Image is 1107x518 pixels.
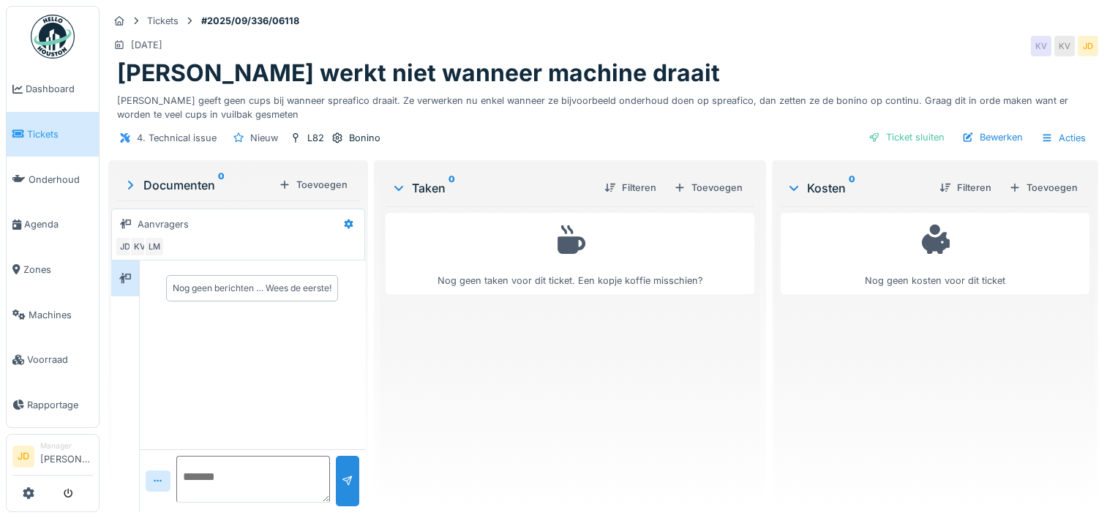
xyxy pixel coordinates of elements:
[144,236,165,257] div: LM
[7,157,99,202] a: Onderhoud
[26,82,93,96] span: Dashboard
[934,178,997,198] div: Filteren
[130,236,150,257] div: KV
[195,14,305,28] strong: #2025/09/336/06118
[449,179,455,197] sup: 0
[27,398,93,412] span: Rapportage
[391,179,593,197] div: Taken
[7,337,99,383] a: Voorraad
[598,178,662,198] div: Filteren
[27,127,93,141] span: Tickets
[1003,178,1084,198] div: Toevoegen
[115,236,135,257] div: JD
[123,176,273,194] div: Documenten
[956,127,1029,147] div: Bewerken
[117,59,720,87] h1: [PERSON_NAME] werkt niet wanneer machine draait
[1078,36,1098,56] div: JD
[273,175,353,195] div: Toevoegen
[137,131,217,145] div: 4. Technical issue
[787,179,928,197] div: Kosten
[27,353,93,367] span: Voorraad
[117,88,1089,121] div: [PERSON_NAME] geeft geen cups bij wanneer spreafico draait. Ze verwerken nu enkel wanneer ze bijv...
[790,219,1080,288] div: Nog geen kosten voor dit ticket
[7,383,99,428] a: Rapportage
[23,263,93,277] span: Zones
[7,292,99,337] a: Machines
[307,131,324,145] div: L82
[349,131,380,145] div: Bonino
[31,15,75,59] img: Badge_color-CXgf-gQk.svg
[147,14,179,28] div: Tickets
[218,176,225,194] sup: 0
[1031,36,1051,56] div: KV
[40,440,93,451] div: Manager
[24,217,93,231] span: Agenda
[863,127,950,147] div: Ticket sluiten
[7,247,99,293] a: Zones
[7,67,99,112] a: Dashboard
[1054,36,1075,56] div: KV
[7,112,99,157] a: Tickets
[29,308,93,322] span: Machines
[12,446,34,468] li: JD
[395,219,745,288] div: Nog geen taken voor dit ticket. Een kopje koffie misschien?
[1035,127,1092,149] div: Acties
[849,179,855,197] sup: 0
[668,178,748,198] div: Toevoegen
[29,173,93,187] span: Onderhoud
[250,131,278,145] div: Nieuw
[12,440,93,476] a: JD Manager[PERSON_NAME]
[138,217,189,231] div: Aanvragers
[173,282,331,295] div: Nog geen berichten … Wees de eerste!
[131,38,162,52] div: [DATE]
[40,440,93,472] li: [PERSON_NAME]
[7,202,99,247] a: Agenda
